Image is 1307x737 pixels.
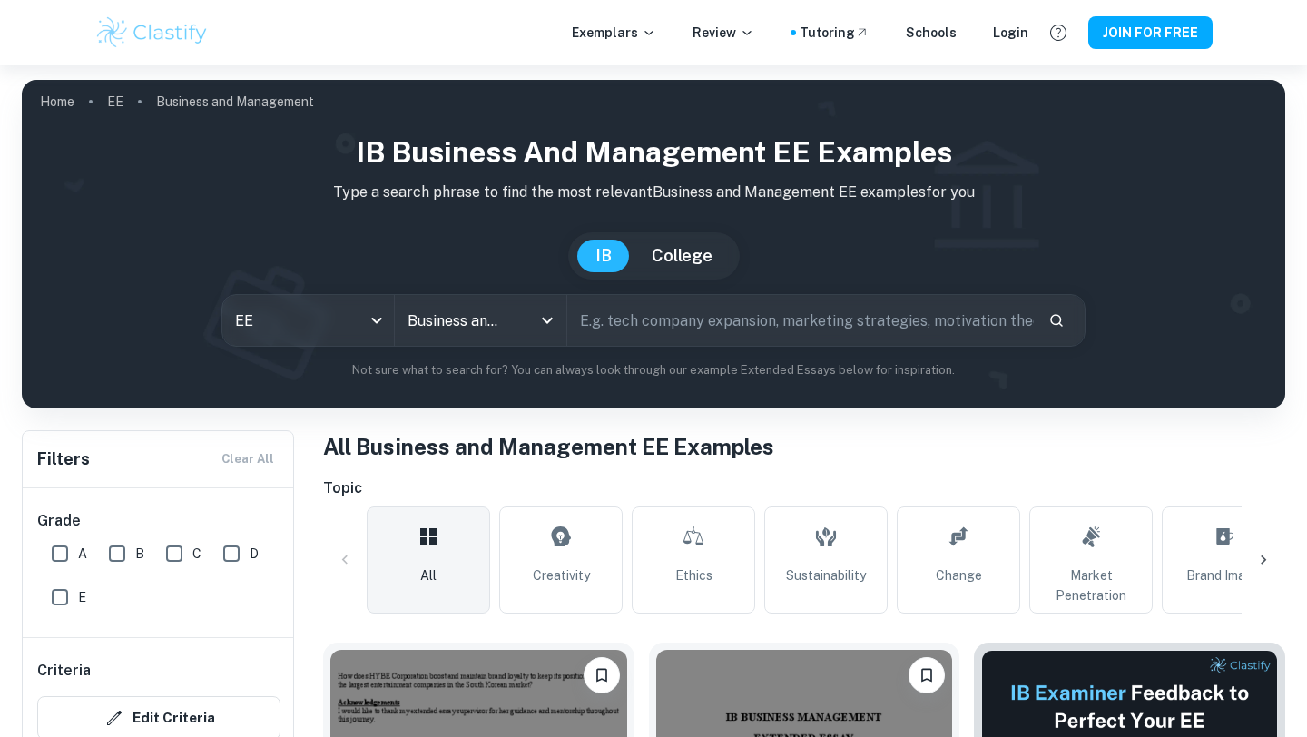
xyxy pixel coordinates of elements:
span: C [192,544,201,564]
button: Search [1041,305,1072,336]
a: EE [107,89,123,114]
h6: Criteria [37,660,91,682]
button: College [634,240,731,272]
button: JOIN FOR FREE [1088,16,1213,49]
span: Change [936,565,982,585]
span: All [420,565,437,585]
span: Market Penetration [1037,565,1145,605]
a: Schools [906,23,957,43]
button: Please log in to bookmark exemplars [584,657,620,693]
button: Help and Feedback [1043,17,1074,48]
h6: Grade [37,510,280,532]
h6: Filters [37,447,90,472]
h1: All Business and Management EE Examples [323,430,1285,463]
span: Sustainability [786,565,866,585]
button: Open [535,308,560,333]
p: Business and Management [156,92,314,112]
input: E.g. tech company expansion, marketing strategies, motivation theories... [567,295,1034,346]
span: A [78,544,87,564]
span: E [78,587,86,607]
p: Not sure what to search for? You can always look through our example Extended Essays below for in... [36,361,1271,379]
img: profile cover [22,80,1285,408]
img: Clastify logo [94,15,210,51]
span: Ethics [675,565,712,585]
button: IB [577,240,630,272]
div: EE [222,295,394,346]
button: Please log in to bookmark exemplars [909,657,945,693]
span: Brand Image [1186,565,1261,585]
h1: IB Business and Management EE examples [36,131,1271,174]
a: Home [40,89,74,114]
p: Exemplars [572,23,656,43]
a: Tutoring [800,23,870,43]
span: D [250,544,259,564]
span: B [135,544,144,564]
a: Login [993,23,1028,43]
p: Review [693,23,754,43]
p: Type a search phrase to find the most relevant Business and Management EE examples for you [36,182,1271,203]
h6: Topic [323,477,1285,499]
span: Creativity [533,565,590,585]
